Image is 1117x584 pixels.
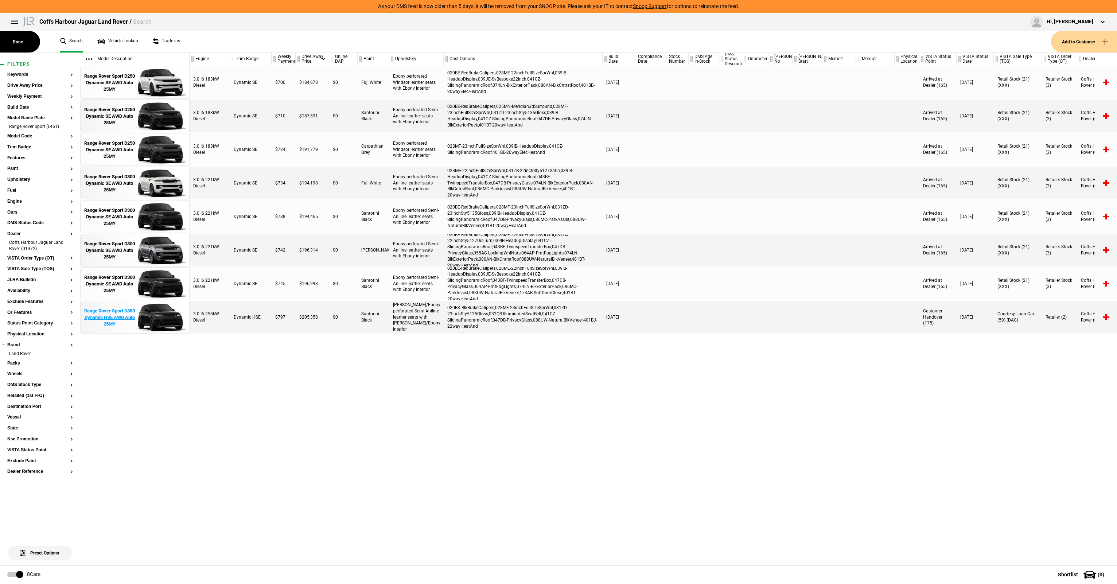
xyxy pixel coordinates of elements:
[230,66,272,99] div: Dynamic SE
[1042,100,1077,132] div: Retailer Stock (3)
[272,301,296,334] div: $797
[7,382,73,388] button: DMS Stock Type
[296,53,329,65] div: Drive Away Price
[7,116,73,121] button: Model Name Plate
[444,53,602,65] div: Cost Options
[7,145,73,156] section: Trim Badge
[389,66,444,99] div: Ebony perforated Windsor leather seats with Ebony interior
[919,133,957,166] div: Arrived at Dealer (165)
[22,16,36,27] img: landrover.png
[7,361,73,372] section: Packs
[603,234,632,266] div: [DATE]
[84,174,135,194] div: Range Rover Sport D300 Dynamic SE AWD Auto 25MY
[7,166,73,171] button: Paint
[1098,572,1104,577] span: ( 0 )
[7,299,73,310] section: Exclude Features
[135,200,186,233] img: 18170985_thumb.jpeg
[7,240,73,253] li: Coffs Harbour Jaguar Land Rover (01472)
[230,234,272,266] div: Dynamic SE
[603,200,632,233] div: [DATE]
[7,199,73,210] section: Engine
[7,343,73,361] section: BrandLand Rover
[135,268,186,300] img: 18099107_thumb.jpeg
[7,221,73,226] button: DMS Status Code
[7,145,73,150] button: Trim Badge
[7,210,73,215] button: Ours
[7,221,73,231] section: DMS Status Code
[358,100,389,132] div: Santorini Black
[84,133,135,166] a: Range Rover Sport D250 Dynamic SE AWD Auto 25MY
[7,277,73,283] button: JLRA Bulletin
[603,100,632,132] div: [DATE]
[7,288,73,293] button: Availability
[603,53,632,65] div: Build Date
[994,267,1042,300] div: Retail Stock (21) (XXX)
[190,53,230,65] div: Engine
[296,100,329,132] div: $187,531
[358,167,389,199] div: Fuji White
[7,134,73,145] section: Model Code
[444,66,603,99] div: 020BE-RedBrakeCalipers,028ME-22inchFullSizeSprWhl,039IB-HeadupDisplay,039JE-SvBespoke22inch,041CZ...
[444,267,603,300] div: 020BE-RedBrakeCalipers,028ME-22inchFullSizeSprWhl,039IB-HeadupDisplay,039JE-SvBespoke22inch,041CZ...
[84,167,135,200] a: Range Rover Sport D300 Dynamic SE AWD Auto 25MY
[7,124,73,131] li: Range Rover Sport (L461)
[84,301,135,334] a: Range Rover Sport D350 Dynamic HSE AWD Auto 25MY
[7,166,73,177] section: Paint
[84,100,135,133] a: Range Rover Sport D250 Dynamic SE AWD Auto 25MY
[7,188,73,193] button: Fuel
[84,66,135,99] a: Range Rover Sport D250 Dynamic SE AWD Auto 25MY
[7,426,73,431] button: State
[793,53,822,65] div: [PERSON_NAME] Start
[7,393,73,398] button: Retailed (1st H-O)
[7,72,73,77] button: Keywords
[329,66,358,99] div: $0
[1042,53,1077,65] div: VISTA Order Type (OT)
[296,234,329,266] div: $196,314
[7,266,73,272] button: VISTA Sale Type (TOS)
[296,301,329,334] div: $205,358
[389,133,444,166] div: Ebony perforated Windsor leather seats with Ebony interior
[389,301,444,334] div: [PERSON_NAME]/Ebony perforated Semi-Aniline leather seats with [PERSON_NAME]/Ebony interior
[7,299,73,304] button: Exclude Features
[358,267,389,300] div: Santorini Black
[84,73,135,93] div: Range Rover Sport D250 Dynamic SE AWD Auto 25MY
[957,200,994,233] div: [DATE]
[296,200,329,233] div: $194,465
[296,133,329,166] div: $191,779
[84,268,135,300] a: Range Rover Sport D300 Dynamic SE AWD Auto 25MY
[633,3,667,9] a: Snoop Support
[957,66,994,99] div: [DATE]
[1042,133,1077,166] div: Retailer Stock (3)
[7,72,73,83] section: Keywords
[1042,301,1077,334] div: Retailer (2)
[603,301,632,334] div: [DATE]
[1051,31,1117,52] button: Add to Customer
[7,371,73,377] button: Wheels
[190,301,230,334] div: 3.0 I6 258kW Diesel
[329,53,357,65] div: Online DAP
[444,133,603,166] div: 028MF-23inchFullSizeSprWhl,039IB-HeadupDisplay,041CZ-SlidingPanoramicRoof,401BE-20wayElecHeatAnd
[919,66,957,99] div: Arrived at Dealer (165)
[7,332,73,337] button: Physical Location
[444,301,603,334] div: 020BK-BlkBrakeCalipers,028MF-23inchFullSizeSprWhl,031ZD-23inchSty5135Gloss,032QB-IlluminatedSeatB...
[133,18,152,25] span: Search
[84,106,135,126] div: Range Rover Sport D250 Dynamic SE AWD Auto 25MY
[272,133,296,166] div: $724
[7,310,73,315] button: Or Features
[7,351,73,358] li: Land Rover
[230,301,272,334] div: Dynamic HSE
[957,301,994,334] div: [DATE]
[389,200,444,233] div: Ebony perforated Semi-Aniline leather seats with Ebony interior
[358,234,389,266] div: [PERSON_NAME]
[7,459,73,470] section: Exclude Paint
[7,437,73,448] section: Nsc Promotion
[7,361,73,366] button: Packs
[389,167,444,199] div: Ebony perforated Semi-Aniline leather seats with Ebony interior
[7,469,73,474] button: Dealer Reference
[919,267,957,300] div: Arrived at Dealer (165)
[957,167,994,199] div: [DATE]
[994,100,1042,132] div: Retail Stock (21) (XXX)
[84,274,135,294] div: Range Rover Sport D300 Dynamic SE AWD Auto 25MY
[389,267,444,300] div: Ebony perforated Semi-Aniline leather seats with Ebony interior
[272,53,295,65] div: Weekly Payment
